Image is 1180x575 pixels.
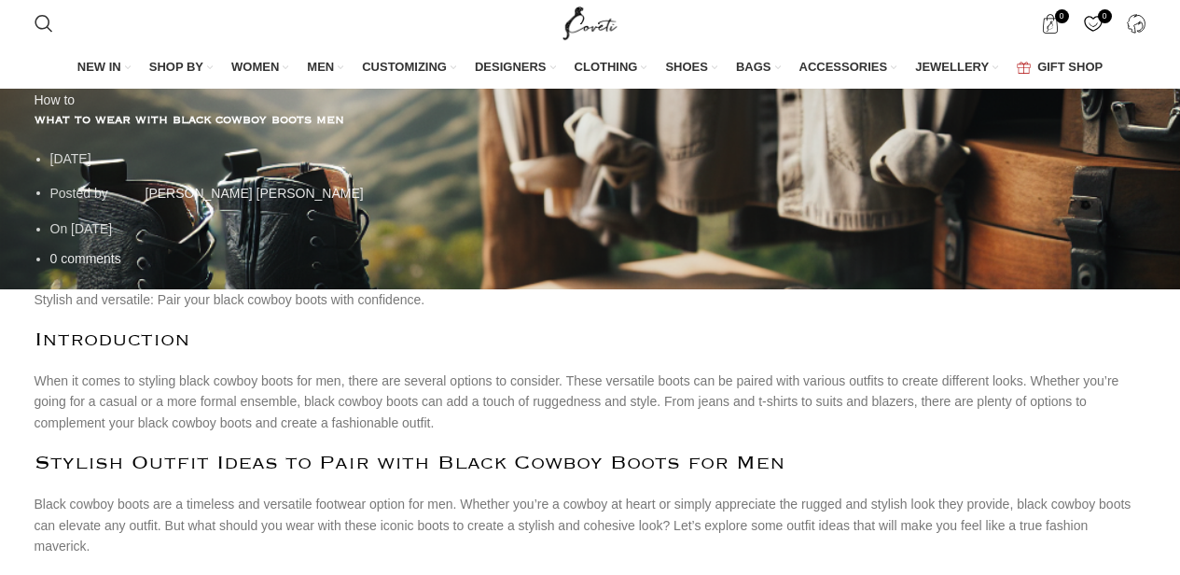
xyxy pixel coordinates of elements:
[149,49,213,88] a: SHOP BY
[915,49,998,88] a: JEWELLERY
[1032,5,1070,42] a: 0
[1075,5,1113,42] div: My Wishlist
[231,59,279,76] span: WOMEN
[146,185,364,200] a: [PERSON_NAME] [PERSON_NAME]
[77,59,121,76] span: NEW IN
[1017,49,1103,88] a: GIFT SHOP
[799,59,888,76] span: ACCESSORIES
[77,49,131,88] a: NEW IN
[1055,9,1069,23] span: 0
[35,452,1146,475] h2: Stylish Outfit Ideas to Pair with Black Cowboy Boots for Men
[50,251,58,266] span: 0
[736,49,781,88] a: BAGS
[362,49,456,88] a: CUSTOMIZING
[1098,9,1112,23] span: 0
[149,59,203,76] span: SHOP BY
[559,15,621,30] a: Site logo
[50,185,108,200] span: Posted by
[50,251,121,266] a: 0 comments
[799,49,897,88] a: ACCESSORIES
[665,49,717,88] a: SHOES
[35,289,1146,310] p: Stylish and versatile: Pair your black cowboy boots with confidence.
[362,59,447,76] span: CUSTOMIZING
[61,251,121,266] span: comments
[35,110,1146,130] h1: what to wear with black cowboy boots men
[915,59,989,76] span: JEWELLERY
[575,59,638,76] span: CLOTHING
[1075,5,1113,42] a: 0
[665,59,708,76] span: SHOES
[1017,62,1031,74] img: GiftBag
[35,92,76,107] a: How to
[25,5,62,42] a: Search
[35,371,1146,433] p: When it comes to styling black cowboy boots for men, there are several options to consider. These...
[112,179,142,209] img: author-avatar
[575,49,647,88] a: CLOTHING
[25,49,1156,88] div: Main navigation
[475,49,556,88] a: DESIGNERS
[307,49,343,88] a: MEN
[736,59,771,76] span: BAGS
[307,59,334,76] span: MEN
[35,329,1146,352] h2: Introduction
[50,151,91,166] time: [DATE]
[231,49,288,88] a: WOMEN
[1037,59,1103,76] span: GIFT SHOP
[35,494,1146,556] p: Black cowboy boots are a timeless and versatile footwear option for men. Whether you’re a cowboy ...
[475,59,547,76] span: DESIGNERS
[50,218,1146,239] li: On [DATE]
